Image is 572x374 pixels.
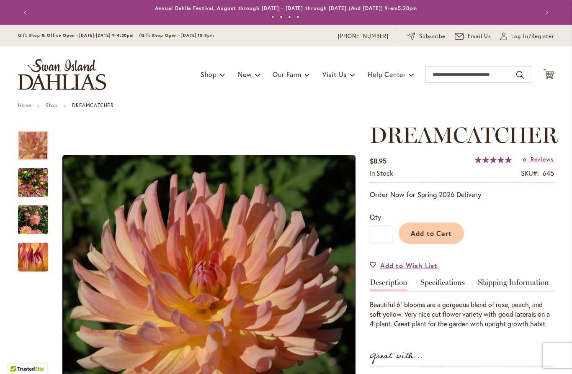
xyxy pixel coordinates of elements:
[537,4,554,21] button: Next
[238,70,252,79] span: New
[338,32,389,41] a: [PHONE_NUMBER]
[18,200,48,240] img: Dreamcatcher
[18,160,57,197] div: Dreamcatcher
[370,156,386,165] span: $8.95
[18,123,57,160] div: Dreamcatcher
[370,190,554,200] p: Order Now for Spring 2026 Delivery
[18,102,31,108] a: Home
[370,122,558,148] span: DREAMCATCHER
[322,70,347,79] span: Visit Us
[6,344,30,368] iframe: Launch Accessibility Center
[18,59,106,90] a: store logo
[420,279,465,291] a: Specifications
[523,155,527,163] span: 6
[201,70,217,79] span: Shop
[523,155,554,163] a: 6 Reviews
[399,223,464,244] button: Add to Cart
[411,229,452,238] span: Add to Cart
[511,32,554,41] span: Log In/Register
[18,234,48,272] div: Dreamcatcher
[521,169,539,177] strong: SKU
[419,32,446,41] span: Subscribe
[407,32,446,41] a: Subscribe
[468,32,492,41] span: Email Us
[296,15,299,18] button: 4 of 4
[155,5,417,11] a: Annual Dahlia Festival, August through [DATE] - [DATE] through [DATE] (And [DATE]) 9-am5:30pm
[18,4,35,21] button: Previous
[46,102,57,108] a: Shop
[18,163,48,203] img: Dreamcatcher
[273,70,301,79] span: Our Farm
[271,15,274,18] button: 1 of 4
[380,261,438,270] span: Add to Wish List
[531,155,554,163] span: Reviews
[370,349,423,363] strong: Great with...
[370,279,407,291] a: Description
[3,228,63,286] img: Dreamcatcher
[478,279,549,291] a: Shipping Information
[543,169,554,178] div: 645
[370,169,393,177] span: In stock
[280,15,283,18] button: 2 of 4
[500,32,554,41] a: Log In/Register
[370,279,554,329] div: Detailed Product Info
[455,32,492,41] a: Email Us
[141,33,214,38] span: Gift Shop Open - [DATE] 10-3pm
[370,169,393,178] div: Availability
[370,261,438,270] a: Add to Wish List
[288,15,291,18] button: 3 of 4
[475,156,512,163] div: 100%
[368,70,406,79] span: Help Center
[370,300,554,329] div: Beautiful 6" blooms are a gorgeous blend of rose, peach, and soft yellow. Very nice cut flower va...
[18,33,141,38] span: Gift Shop & Office Open - [DATE]-[DATE] 9-4:30pm /
[18,197,57,234] div: Dreamcatcher
[370,213,381,221] span: Qty
[72,102,113,108] strong: DREAMCATCHER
